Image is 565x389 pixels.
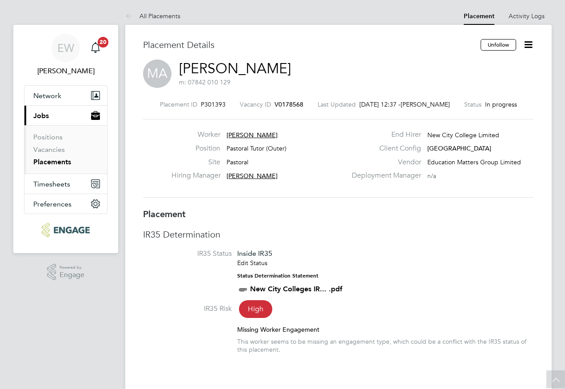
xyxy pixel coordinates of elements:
[237,249,272,258] span: Inside IR35
[346,144,421,153] label: Client Config
[227,172,278,180] span: [PERSON_NAME]
[60,264,84,271] span: Powered by
[42,223,89,237] img: ncclondon-logo-retina.png
[240,100,271,108] label: Vacancy ID
[227,144,286,152] span: Pastoral Tutor (Outer)
[33,91,61,100] span: Network
[227,158,248,166] span: Pastoral
[24,174,107,194] button: Timesheets
[57,42,74,54] span: EW
[171,158,220,167] label: Site
[464,100,481,108] label: Status
[485,100,517,108] span: In progress
[427,131,499,139] span: New City College Limited
[33,145,65,154] a: Vacancies
[171,130,220,139] label: Worker
[24,125,107,174] div: Jobs
[24,34,107,76] a: EW[PERSON_NAME]
[227,131,278,139] span: [PERSON_NAME]
[179,60,291,77] a: [PERSON_NAME]
[143,304,232,314] label: IR35 Risk
[143,209,186,219] b: Placement
[24,106,107,125] button: Jobs
[346,171,421,180] label: Deployment Manager
[237,259,267,267] a: Edit Status
[346,158,421,167] label: Vendor
[13,25,118,253] nav: Main navigation
[401,100,450,108] span: [PERSON_NAME]
[143,39,474,51] h3: Placement Details
[143,60,171,88] span: MA
[346,130,421,139] label: End Hirer
[125,12,180,20] a: All Placements
[33,158,71,166] a: Placements
[87,34,104,62] a: 20
[47,264,85,281] a: Powered byEngage
[160,100,197,108] label: Placement ID
[359,100,401,108] span: [DATE] 12:37 -
[33,111,49,120] span: Jobs
[201,100,226,108] span: P301393
[98,37,108,48] span: 20
[143,229,534,240] h3: IR35 Determination
[250,285,342,293] a: New City Colleges IR... .pdf
[481,39,516,51] button: Unfollow
[33,200,72,208] span: Preferences
[60,271,84,279] span: Engage
[318,100,356,108] label: Last Updated
[179,78,231,86] span: m: 07842 010 129
[237,325,534,333] div: Missing Worker Engagement
[24,86,107,105] button: Network
[33,133,63,141] a: Positions
[275,100,303,108] span: V0178568
[239,300,272,318] span: High
[427,158,521,166] span: Education Matters Group Limited
[143,249,232,258] label: IR35 Status
[509,12,545,20] a: Activity Logs
[464,12,494,20] a: Placement
[171,171,220,180] label: Hiring Manager
[427,144,491,152] span: [GEOGRAPHIC_DATA]
[24,223,107,237] a: Go to home page
[237,337,534,353] div: This worker seems to be missing an engagement type, which could be a conflict with the IR35 statu...
[24,66,107,76] span: Emma Wood
[24,194,107,214] button: Preferences
[171,144,220,153] label: Position
[427,172,436,180] span: n/a
[33,180,70,188] span: Timesheets
[237,273,318,279] strong: Status Determination Statement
